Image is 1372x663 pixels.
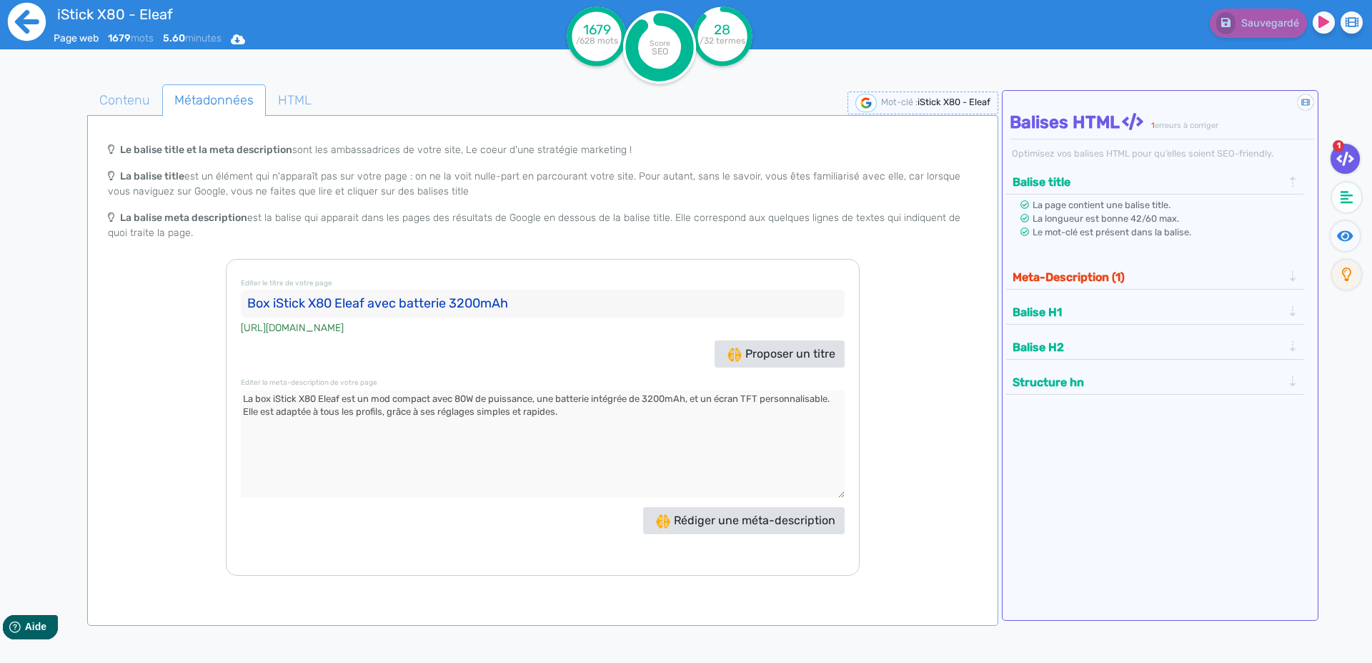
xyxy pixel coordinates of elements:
span: 1 [1151,121,1155,130]
span: Sauvegardé [1241,17,1299,29]
button: Sauvegardé [1210,9,1307,38]
span: Le mot-clé est présent dans la balise. [1033,227,1191,237]
span: mots [108,32,154,44]
span: erreurs à corriger [1155,121,1218,130]
span: Aide [73,11,94,23]
span: 1 [1333,140,1344,152]
button: Balise H1 [1008,300,1287,324]
div: Optimisez vos balises HTML pour qu’elles soient SEO-friendly. [1010,147,1315,160]
input: Le titre de votre contenu [241,290,845,318]
button: Meta-Description (1) [1008,265,1287,289]
a: Contenu [87,84,162,117]
p: est la balise qui apparait dans les pages des résultats de Google en dessous de la balise title. ... [108,210,978,240]
div: Balise title [1008,170,1302,194]
div: Structure hn [1008,370,1302,394]
span: Mot-clé : [881,97,918,107]
span: Contenu [88,81,161,119]
span: Rédiger une méta-description [656,514,835,527]
span: Proposer un titre [727,347,835,360]
small: Editer le titre de votre page [241,279,332,288]
small: Editer la meta-description de votre page [241,378,377,387]
span: HTML [267,81,323,119]
span: Page web [54,32,99,44]
span: Métadonnées [163,81,265,119]
div: Balise H1 [1008,300,1302,324]
tspan: /628 mots [576,36,618,46]
p: sont les ambassadrices de votre site, Le coeur d'une stratégie marketing ! [108,142,978,157]
tspan: 28 [715,21,731,38]
button: Proposer un titre [715,340,845,368]
button: Balise H2 [1008,335,1287,359]
button: Structure hn [1008,370,1287,394]
span: iStick X80 - Eleaf [918,97,990,107]
span: La longueur est bonne 42/60 max. [1033,213,1179,224]
div: Balise H2 [1008,335,1302,359]
a: Métadonnées [162,84,266,117]
a: HTML [266,84,324,117]
tspan: /32 termes [700,36,745,46]
p: est un élément qui n'apparaît pas sur votre page : on ne la voit nulle-part en parcourant votre s... [108,169,978,199]
img: google-serp-logo.png [855,94,877,112]
input: title [54,3,465,26]
b: La balise meta description [120,212,247,224]
tspan: 1679 [583,21,611,38]
div: Meta-Description (1) [1008,265,1302,289]
cite: [URL][DOMAIN_NAME] [241,320,344,335]
span: minutes [163,32,222,44]
b: 5.60 [163,32,185,44]
button: Balise title [1008,170,1287,194]
b: Le balise title et la meta description [120,144,292,156]
b: 1679 [108,32,131,44]
button: Rédiger une méta-description [643,507,845,534]
b: La balise title [120,170,184,182]
h4: Balises HTML [1010,112,1315,133]
span: La page contient une balise title. [1033,200,1170,210]
tspan: SEO [652,46,668,57]
tspan: Score [650,39,670,48]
